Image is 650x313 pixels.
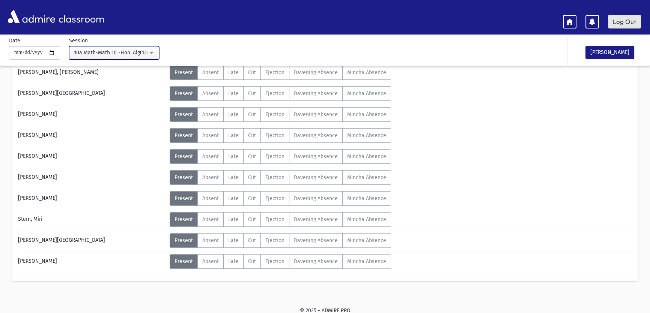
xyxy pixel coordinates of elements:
div: AttTypes [170,86,391,101]
span: Mincha Absence [347,111,386,118]
span: Mincha Absence [347,69,386,76]
span: Present [175,153,193,160]
div: AttTypes [170,170,391,185]
span: Davening Absence [294,69,338,76]
div: [PERSON_NAME] [14,107,170,122]
span: Davening Absence [294,195,338,202]
span: Mincha Absence [347,153,386,160]
div: 10a Math-Math 10 -Hon. Alg(12:49PM-1:31PM) [74,49,148,57]
span: Present [175,69,193,76]
span: Late [228,90,239,97]
span: Davening Absence [294,111,338,118]
span: Mincha Absence [347,216,386,223]
span: Late [228,216,239,223]
span: Present [175,174,193,181]
span: Cut [248,237,256,244]
span: Davening Absence [294,237,338,244]
div: AttTypes [170,233,391,248]
span: Late [228,153,239,160]
span: Cut [248,195,256,202]
span: Absent [202,258,219,265]
span: Mincha Absence [347,90,386,97]
span: Present [175,258,193,265]
img: AdmirePro [6,8,57,25]
span: Absent [202,69,219,76]
div: AttTypes [170,149,391,164]
span: Ejection [265,195,284,202]
span: Ejection [265,216,284,223]
span: Davening Absence [294,90,338,97]
span: Present [175,111,193,118]
span: Absent [202,195,219,202]
span: Present [175,90,193,97]
span: Cut [248,111,256,118]
span: Davening Absence [294,153,338,160]
div: [PERSON_NAME] [14,170,170,185]
span: Ejection [265,174,284,181]
div: AttTypes [170,254,391,269]
div: AttTypes [170,65,391,80]
span: Ejection [265,90,284,97]
span: Cut [248,132,256,139]
span: Late [228,195,239,202]
div: AttTypes [170,128,391,143]
span: Present [175,216,193,223]
span: Mincha Absence [347,174,386,181]
span: Late [228,111,239,118]
span: Present [175,237,193,244]
span: Absent [202,153,219,160]
span: Ejection [265,69,284,76]
span: Mincha Absence [347,258,386,265]
div: [PERSON_NAME] [14,128,170,143]
label: Date [9,37,20,45]
span: Davening Absence [294,174,338,181]
span: Mincha Absence [347,237,386,244]
div: AttTypes [170,191,391,206]
span: Absent [202,237,219,244]
span: Late [228,237,239,244]
div: [PERSON_NAME][GEOGRAPHIC_DATA] [14,86,170,101]
span: Late [228,69,239,76]
div: [PERSON_NAME] [14,149,170,164]
div: [PERSON_NAME][GEOGRAPHIC_DATA] [14,233,170,248]
span: Absent [202,132,219,139]
span: Ejection [265,111,284,118]
span: Cut [248,216,256,223]
span: Absent [202,90,219,97]
span: Ejection [265,237,284,244]
span: classroom [57,7,104,27]
span: Mincha Absence [347,195,386,202]
span: Present [175,195,193,202]
span: Late [228,258,239,265]
span: Cut [248,153,256,160]
span: Ejection [265,153,284,160]
div: [PERSON_NAME] [14,191,170,206]
span: Davening Absence [294,132,338,139]
span: Davening Absence [294,216,338,223]
span: Absent [202,111,219,118]
span: Mincha Absence [347,132,386,139]
div: Stern, Miri [14,212,170,227]
span: Present [175,132,193,139]
span: Cut [248,174,256,181]
div: [PERSON_NAME] [14,254,170,269]
div: AttTypes [170,107,391,122]
button: [PERSON_NAME] [585,46,634,59]
span: Absent [202,216,219,223]
span: Ejection [265,258,284,265]
span: Late [228,174,239,181]
span: Cut [248,69,256,76]
div: AttTypes [170,212,391,227]
div: [PERSON_NAME], [PERSON_NAME] [14,65,170,80]
span: Cut [248,258,256,265]
a: Log Out [608,15,641,28]
span: Cut [248,90,256,97]
label: Session [69,37,88,45]
span: Ejection [265,132,284,139]
span: Absent [202,174,219,181]
span: Davening Absence [294,258,338,265]
button: 10a Math-Math 10 -Hon. Alg(12:49PM-1:31PM) [69,46,159,60]
span: Late [228,132,239,139]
